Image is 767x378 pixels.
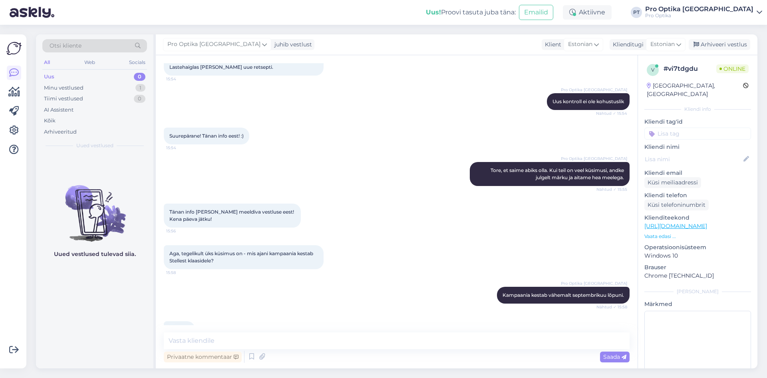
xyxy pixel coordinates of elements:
[644,252,751,260] p: Windows 10
[44,73,54,81] div: Uus
[426,8,516,17] div: Proovi tasuta juba täna:
[83,57,97,68] div: Web
[44,106,74,114] div: AI Assistent
[166,270,196,276] span: 15:58
[568,40,592,49] span: Estonian
[542,40,561,49] div: Klient
[610,40,644,49] div: Klienditugi
[644,177,701,188] div: Küsi meiliaadressi
[36,171,153,243] img: No chats
[644,222,707,230] a: [URL][DOMAIN_NAME]
[644,191,751,200] p: Kliendi telefon
[426,8,441,16] b: Uus!
[716,64,749,73] span: Online
[491,167,625,180] span: Tore, et saime abiks olla. Kui teil on veel küsimusi, andke julgelt märku ja aitame hea meelega.
[596,110,627,116] span: Nähtud ✓ 15:54
[644,128,751,140] input: Lisa tag
[650,40,675,49] span: Estonian
[167,40,260,49] span: Pro Optika [GEOGRAPHIC_DATA]
[54,250,136,258] p: Uued vestlused tulevad siia.
[689,39,750,50] div: Arhiveeri vestlus
[596,304,627,310] span: Nähtud ✓ 15:58
[644,106,751,113] div: Kliendi info
[169,209,295,222] span: Tänan info [PERSON_NAME] meeldiva vestluse eest! Kena päeva jätku!
[169,250,314,264] span: Aga, tegelikult üks küsimus on - mis ajani kampaania kestab Stellest klaasidele?
[645,6,753,12] div: Pro Optika [GEOGRAPHIC_DATA]
[503,292,624,298] span: Kampaania kestab vähemalt septembrikuu lõpuni.
[644,118,751,126] p: Kliendi tag'id
[552,98,624,104] span: Uus kontroll ei ole kohustuslik
[42,57,52,68] div: All
[44,95,83,103] div: Tiimi vestlused
[645,6,762,19] a: Pro Optika [GEOGRAPHIC_DATA]Pro Optika
[644,263,751,272] p: Brauser
[644,169,751,177] p: Kliendi email
[644,214,751,222] p: Klienditeekond
[644,143,751,151] p: Kliendi nimi
[135,84,145,92] div: 1
[651,67,654,73] span: v
[561,280,627,286] span: Pro Optika [GEOGRAPHIC_DATA]
[44,117,56,125] div: Kõik
[603,353,626,360] span: Saada
[644,233,751,240] p: Vaata edasi ...
[645,12,753,19] div: Pro Optika
[166,145,196,151] span: 15:54
[127,57,147,68] div: Socials
[76,142,113,149] span: Uued vestlused
[50,42,81,50] span: Otsi kliente
[561,87,627,93] span: Pro Optika [GEOGRAPHIC_DATA]
[134,73,145,81] div: 0
[134,95,145,103] div: 0
[644,200,709,210] div: Küsi telefoninumbrit
[631,7,642,18] div: PT
[6,41,22,56] img: Askly Logo
[271,40,312,49] div: juhib vestlust
[644,272,751,280] p: Chrome [TECHNICAL_ID]
[645,155,742,164] input: Lisa nimi
[664,64,716,74] div: # vi7tdgdu
[563,5,612,20] div: Aktiivne
[169,133,244,139] span: Suurepärane! Tänan info eest! :)
[561,156,627,162] span: Pro Optika [GEOGRAPHIC_DATA]
[647,82,743,98] div: [GEOGRAPHIC_DATA], [GEOGRAPHIC_DATA]
[519,5,553,20] button: Emailid
[44,128,77,136] div: Arhiveeritud
[166,76,196,82] span: 15:54
[164,352,242,362] div: Privaatne kommentaar
[596,186,627,192] span: Nähtud ✓ 15:55
[644,300,751,308] p: Märkmed
[166,228,196,234] span: 15:56
[644,288,751,295] div: [PERSON_NAME]
[644,243,751,252] p: Operatsioonisüsteem
[44,84,83,92] div: Minu vestlused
